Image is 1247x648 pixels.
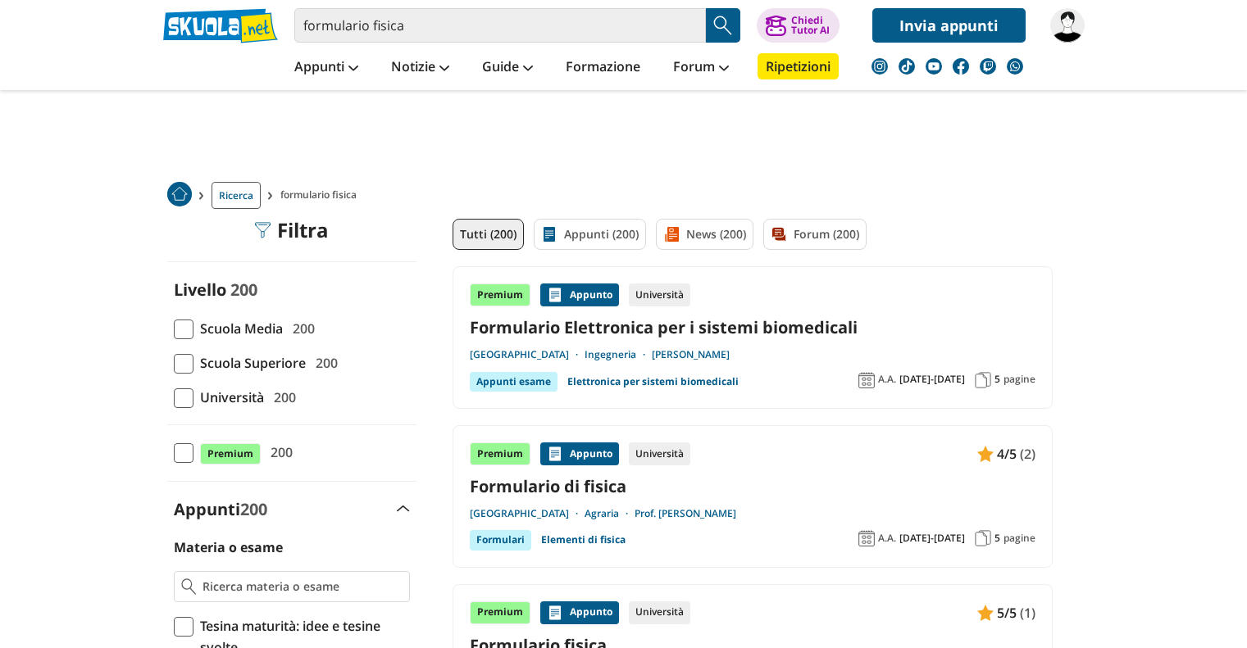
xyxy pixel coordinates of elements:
img: el12a [1050,8,1085,43]
div: Appunto [540,442,619,465]
span: Scuola Superiore [193,352,306,374]
span: 200 [267,387,296,408]
img: Home [167,182,192,206]
a: Ricerca [212,182,261,209]
label: Appunti [174,498,267,520]
div: Premium [470,442,530,465]
img: Forum filtro contenuto [771,226,787,242]
a: Formulario Elettronica per i sistemi biomedicali [470,316,1035,338]
span: 200 [264,442,293,463]
img: tiktok [899,58,915,75]
div: Premium [470,283,530,306]
span: 200 [230,279,257,301]
span: [DATE]-[DATE] [899,532,965,545]
div: Università [629,601,690,624]
span: Scuola Media [193,318,283,339]
a: Home [167,182,192,209]
a: Formazione [562,53,644,83]
img: Appunti contenuto [547,287,563,303]
div: Formulari [470,530,531,550]
span: 200 [309,352,338,374]
span: 4/5 [997,443,1017,464]
button: ChiediTutor AI [757,8,840,43]
a: Appunti (200) [534,219,646,250]
a: Invia appunti [872,8,1026,43]
img: twitch [980,58,996,75]
img: Cerca appunti, riassunti o versioni [711,13,735,38]
a: Tutti (200) [453,219,524,250]
img: Filtra filtri mobile [254,222,271,238]
a: Appunti [290,53,362,83]
span: formulario fisica [280,182,363,209]
span: (1) [1020,602,1035,623]
img: instagram [872,58,888,75]
a: Elettronica per sistemi biomedicali [567,372,739,392]
img: Appunti contenuto [547,446,563,462]
img: Pagine [975,530,991,546]
span: 200 [286,318,315,339]
span: A.A. [878,373,896,386]
a: News (200) [656,219,753,250]
a: Guide [478,53,537,83]
img: Anno accademico [858,530,875,546]
img: youtube [926,58,942,75]
img: WhatsApp [1007,58,1023,75]
label: Materia o esame [174,538,283,556]
a: [PERSON_NAME] [652,348,730,361]
a: Formulario di fisica [470,475,1035,497]
div: Appunti esame [470,372,558,392]
a: Ripetizioni [758,53,839,79]
img: Appunti contenuto [977,446,994,462]
span: Premium [200,443,261,464]
img: Pagine [975,372,991,388]
a: Forum [669,53,733,83]
a: Ingegneria [585,348,652,361]
span: Università [193,387,264,408]
a: Notizie [387,53,453,83]
img: Anno accademico [858,372,875,388]
div: Chiedi Tutor AI [791,16,830,35]
img: Appunti contenuto [977,605,994,621]
span: 5/5 [997,602,1017,623]
img: Apri e chiudi sezione [397,505,410,512]
input: Ricerca materia o esame [203,578,402,595]
span: (2) [1020,443,1035,464]
div: Università [629,442,690,465]
div: Appunto [540,283,619,306]
div: Premium [470,601,530,624]
img: facebook [953,58,969,75]
a: Forum (200) [763,219,867,250]
label: Livello [174,279,226,301]
input: Cerca appunti, riassunti o versioni [294,8,706,43]
a: Agraria [585,507,635,520]
a: [GEOGRAPHIC_DATA] [470,507,585,520]
img: Appunti contenuto [547,605,563,621]
div: Filtra [254,219,329,242]
span: pagine [1004,532,1035,545]
div: Università [629,283,690,306]
button: Search Button [706,8,740,43]
a: Elementi di fisica [541,530,626,550]
a: [GEOGRAPHIC_DATA] [470,348,585,361]
div: Appunto [540,601,619,624]
img: Ricerca materia o esame [181,578,197,595]
span: A.A. [878,532,896,545]
span: pagine [1004,373,1035,386]
img: News filtro contenuto [663,226,680,242]
span: [DATE]-[DATE] [899,373,965,386]
span: 5 [994,373,1000,386]
span: 5 [994,532,1000,545]
span: 200 [240,498,267,520]
a: Prof. [PERSON_NAME] [635,507,736,520]
img: Appunti filtro contenuto [541,226,558,242]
